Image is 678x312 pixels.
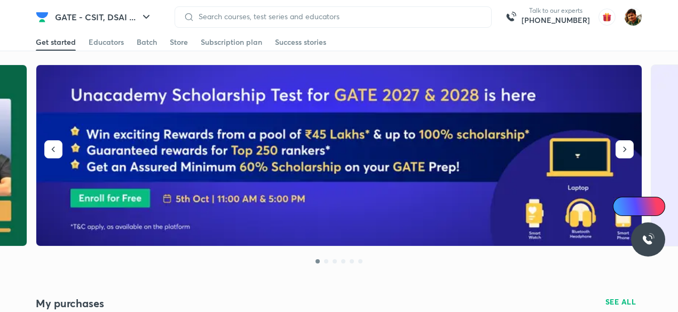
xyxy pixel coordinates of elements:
a: Ai Doubts [613,197,665,216]
a: Educators [89,34,124,51]
div: Educators [89,37,124,47]
div: Subscription plan [201,37,262,47]
a: Get started [36,34,76,51]
img: Company Logo [36,11,49,23]
div: Batch [137,37,157,47]
a: Subscription plan [201,34,262,51]
button: SEE ALL [599,293,643,310]
input: Search courses, test series and educators [194,12,483,21]
a: Batch [137,34,157,51]
button: GATE - CSIT, DSAI ... [49,6,159,28]
img: Icon [619,202,628,211]
div: Success stories [275,37,326,47]
span: SEE ALL [605,298,636,306]
span: Ai Doubts [630,202,659,211]
h4: My purchases [36,297,339,310]
a: [PHONE_NUMBER] [522,15,590,26]
div: Get started [36,37,76,47]
a: Success stories [275,34,326,51]
p: Talk to our experts [522,6,590,15]
img: SUVRO [624,8,642,26]
img: avatar [598,9,616,26]
img: call-us [500,6,522,28]
a: Store [170,34,188,51]
div: Store [170,37,188,47]
img: ttu [642,233,655,246]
